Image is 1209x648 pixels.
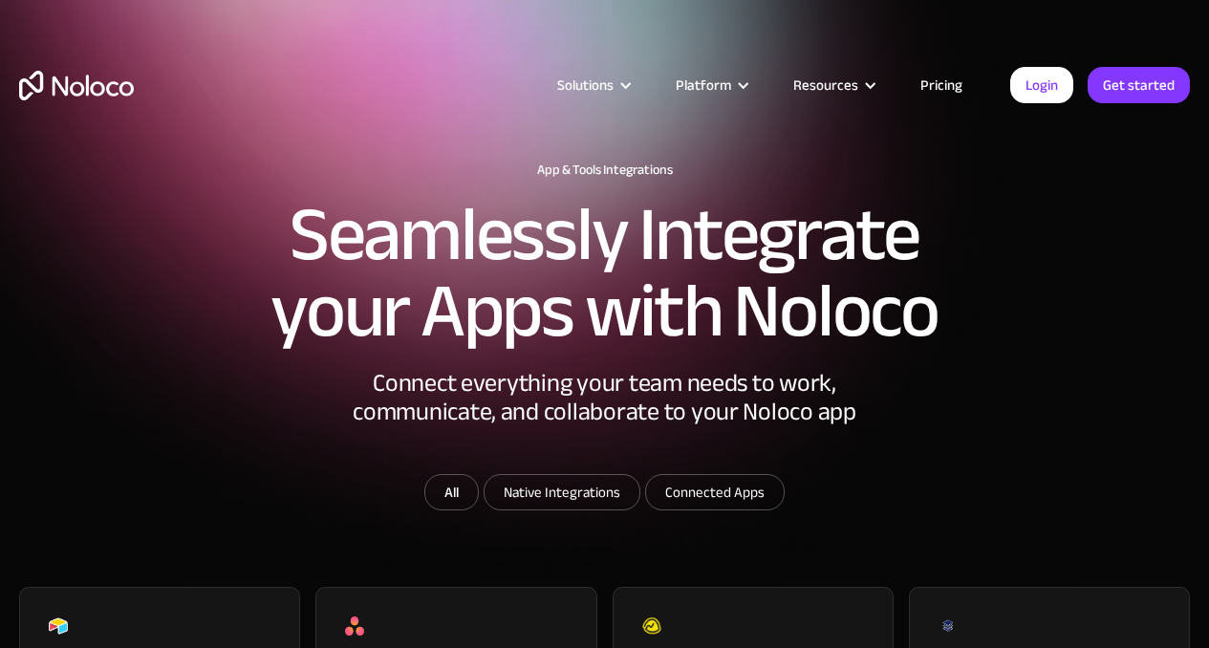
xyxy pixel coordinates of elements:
[896,73,986,97] a: Pricing
[1088,67,1190,103] a: Get started
[424,474,479,510] a: All
[676,73,731,97] div: Platform
[769,73,896,97] div: Resources
[223,474,987,515] form: Email Form
[318,369,892,474] div: Connect everything your team needs to work, communicate, and collaborate to your Noloco app
[557,73,614,97] div: Solutions
[652,73,769,97] div: Platform
[533,73,652,97] div: Solutions
[793,73,858,97] div: Resources
[270,197,939,350] h2: Seamlessly Integrate your Apps with Noloco
[1010,67,1073,103] a: Login
[19,71,134,100] a: home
